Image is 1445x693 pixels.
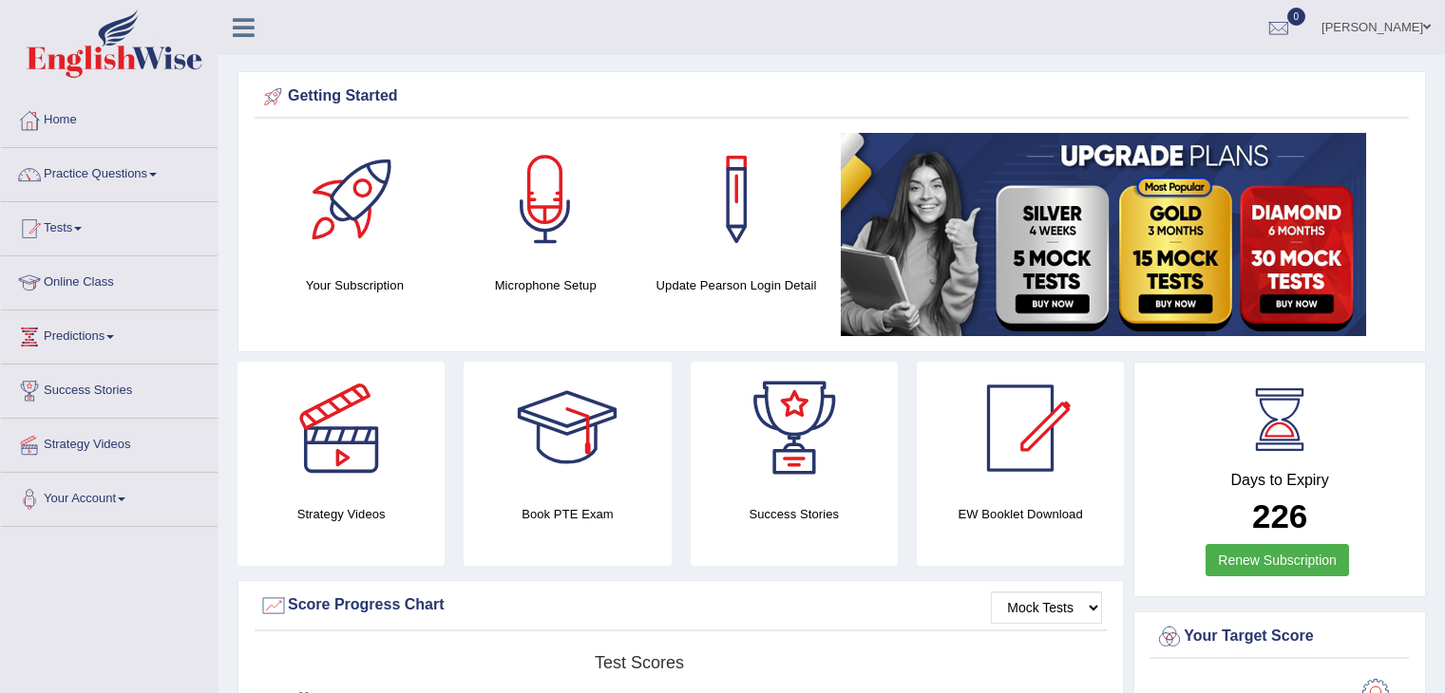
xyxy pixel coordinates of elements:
a: Strategy Videos [1,419,218,466]
div: Getting Started [259,83,1404,111]
tspan: Test scores [595,653,684,672]
a: Predictions [1,310,218,358]
h4: Your Subscription [269,275,441,295]
a: Tests [1,202,218,250]
h4: EW Booklet Download [917,504,1124,524]
h4: Success Stories [691,504,898,524]
div: Score Progress Chart [259,591,1102,620]
a: Renew Subscription [1206,544,1349,576]
h4: Update Pearson Login Detail [651,275,823,295]
h4: Days to Expiry [1155,472,1404,489]
a: Practice Questions [1,148,218,196]
b: 226 [1252,497,1307,534]
div: Your Target Score [1155,623,1404,651]
a: Success Stories [1,365,218,412]
a: Your Account [1,473,218,520]
img: small5.jpg [841,133,1366,336]
h4: Book PTE Exam [464,504,671,524]
a: Online Class [1,256,218,304]
h4: Microphone Setup [460,275,632,295]
span: 0 [1287,8,1306,26]
a: Home [1,94,218,141]
h4: Strategy Videos [238,504,445,524]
